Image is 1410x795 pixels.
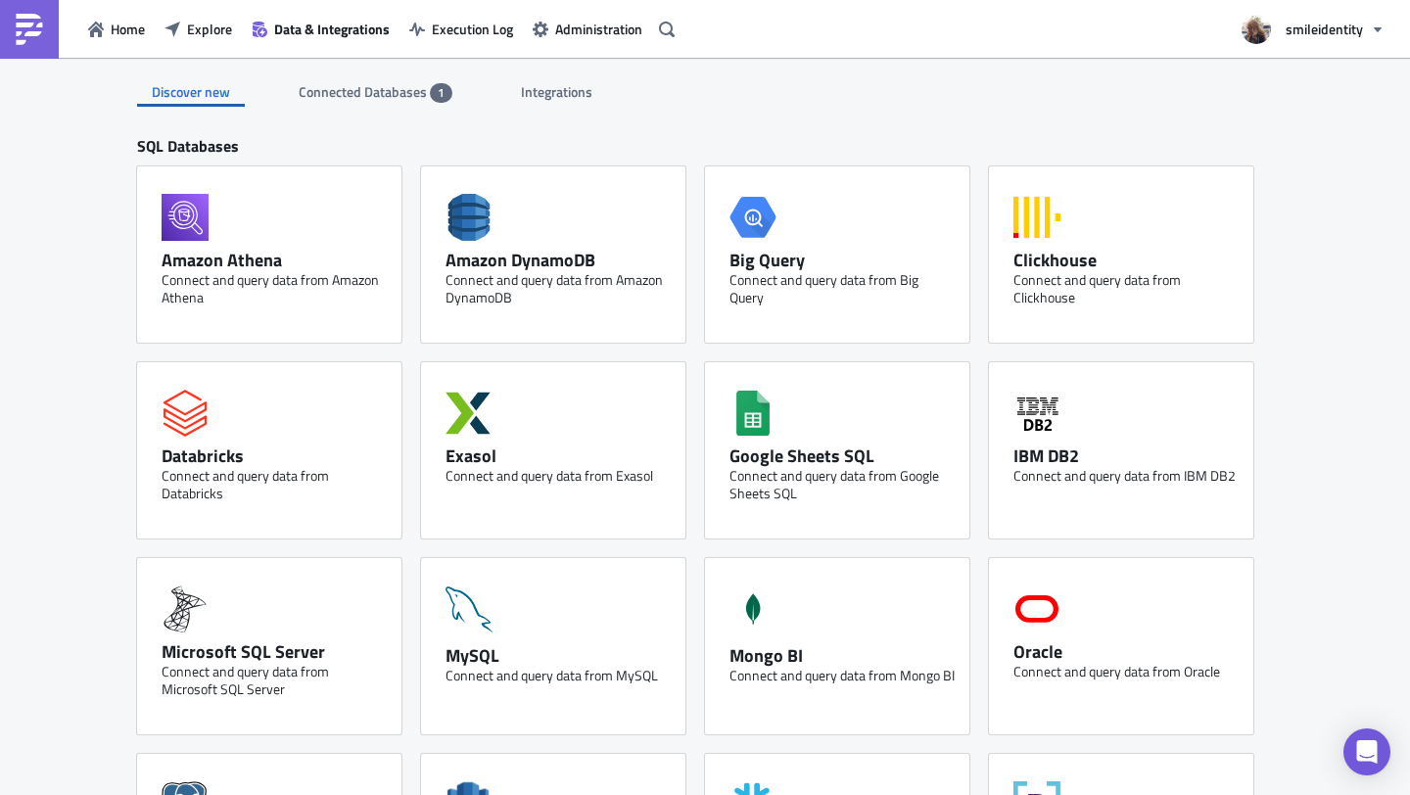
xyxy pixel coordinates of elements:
span: Integrations [521,81,595,102]
img: PushMetrics [14,14,45,45]
button: Home [78,14,155,44]
div: Connect and query data from Google Sheets SQL [729,467,955,502]
div: Connect and query data from Databricks [162,467,387,502]
div: Connect and query data from Microsoft SQL Server [162,663,387,698]
div: Mongo BI [729,644,955,667]
div: IBM DB2 [1013,444,1239,467]
div: Connect and query data from Mongo BI [729,667,955,684]
div: Discover new [137,77,245,107]
span: Data & Integrations [274,19,390,39]
div: Microsoft SQL Server [162,640,387,663]
svg: IBM DB2 [1013,390,1060,437]
span: Connected Databases [299,81,430,102]
div: Connect and query data from IBM DB2 [1013,467,1239,485]
button: smileidentity [1230,8,1395,51]
div: Connect and query data from Clickhouse [1013,271,1239,306]
div: Connect and query data from Big Query [729,271,955,306]
span: smileidentity [1286,19,1363,39]
div: Databricks [162,444,387,467]
div: Connect and query data from MySQL [446,667,671,684]
div: Amazon DynamoDB [446,249,671,271]
img: Avatar [1240,13,1273,46]
span: 1 [438,85,445,101]
button: Administration [523,14,652,44]
div: Clickhouse [1013,249,1239,271]
div: Connect and query data from Exasol [446,467,671,485]
div: MySQL [446,644,671,667]
div: Big Query [729,249,955,271]
div: Exasol [446,444,671,467]
div: Connect and query data from Amazon DynamoDB [446,271,671,306]
span: Administration [555,19,642,39]
span: Home [111,19,145,39]
button: Data & Integrations [242,14,399,44]
div: Google Sheets SQL [729,444,955,467]
div: Oracle [1013,640,1239,663]
div: Connect and query data from Oracle [1013,663,1239,680]
span: Explore [187,19,232,39]
button: Explore [155,14,242,44]
span: Execution Log [432,19,513,39]
button: Execution Log [399,14,523,44]
div: SQL Databases [137,136,1273,166]
div: Amazon Athena [162,249,387,271]
div: Open Intercom Messenger [1343,728,1390,775]
div: Connect and query data from Amazon Athena [162,271,387,306]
